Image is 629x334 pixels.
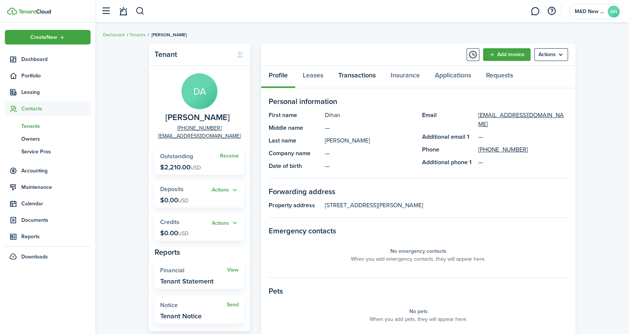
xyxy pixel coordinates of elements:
[21,148,91,156] span: Service Pros
[534,48,568,61] button: Open menu
[135,5,145,18] button: Search
[227,302,239,308] a: Send
[5,52,91,67] a: Dashboard
[383,66,427,88] a: Insurance
[212,186,239,194] button: Actions
[21,200,91,208] span: Calendar
[467,48,479,61] button: Timeline
[160,302,227,309] widget-stats-title: Notice
[325,162,415,171] panel-main-description: —
[422,111,474,129] panel-main-title: Email
[269,96,568,107] panel-main-section-title: Personal information
[21,88,91,96] span: Leasing
[427,66,479,88] a: Applications
[269,225,568,236] panel-main-section-title: Emergency contacts
[160,163,201,171] p: $2,210.00
[21,122,91,130] span: Tenants
[295,66,331,88] a: Leases
[325,136,415,145] panel-main-description: [PERSON_NAME]
[21,167,91,175] span: Accounting
[21,253,48,261] span: Downloads
[5,120,91,132] a: Tenants
[269,162,321,171] panel-main-title: Date of birth
[178,230,189,238] span: USD
[390,247,446,255] panel-main-placeholder-title: No emergency contacts
[212,219,239,227] button: Actions
[190,164,201,172] span: USD
[21,216,91,224] span: Documents
[177,124,222,132] a: [PHONE_NUMBER]
[269,123,321,132] panel-main-title: Middle name
[269,285,568,297] panel-main-section-title: Pets
[155,246,244,258] panel-main-subtitle: Reports
[21,183,91,191] span: Maintenance
[608,6,620,18] avatar-text: MN
[422,145,474,154] panel-main-title: Phone
[160,267,227,274] widget-stats-title: Financial
[160,152,193,160] span: Outstanding
[227,267,239,273] a: View
[158,132,241,140] a: [EMAIL_ADDRESS][DOMAIN_NAME]
[331,66,383,88] a: Transactions
[220,153,239,159] a: Receive
[370,315,467,323] panel-main-placeholder-description: When you add pets, they will appear here.
[21,72,91,80] span: Portfolio
[160,312,202,320] widget-stats-description: Tenant Notice
[409,307,428,315] panel-main-placeholder-title: No pets
[325,123,415,132] panel-main-description: —
[269,111,321,120] panel-main-title: First name
[7,7,17,15] img: TenantCloud
[5,132,91,145] a: Owners
[181,73,217,109] avatar-text: DA
[5,30,91,45] button: Open menu
[129,31,146,38] a: Tenants
[160,196,189,204] p: $0.00
[575,9,605,14] span: M&D New Lenox LLC
[325,149,415,158] panel-main-description: —
[5,229,91,244] a: Reports
[21,135,91,143] span: Owners
[21,105,91,113] span: Contacts
[478,145,528,154] a: [PHONE_NUMBER]
[483,48,531,61] a: Add invoice
[18,9,51,14] img: TenantCloud
[212,186,239,194] button: Open menu
[212,219,239,227] button: Open menu
[178,197,189,205] span: USD
[5,145,91,158] a: Service Pros
[422,132,474,141] panel-main-title: Additional email 1
[160,185,184,193] span: Deposits
[478,111,568,129] a: [EMAIL_ADDRESS][DOMAIN_NAME]
[269,201,321,210] panel-main-title: Property address
[155,50,229,59] panel-main-title: Tenant
[152,31,187,38] span: [PERSON_NAME]
[160,229,189,237] p: $0.00
[269,149,321,158] panel-main-title: Company name
[30,35,57,40] span: Create New
[422,158,474,167] panel-main-title: Additional phone 1
[21,55,91,63] span: Dashboard
[103,31,125,38] a: Dashboard
[534,48,568,61] menu-btn: Actions
[545,5,558,18] button: Open resource center
[479,66,520,88] a: Requests
[269,136,321,145] panel-main-title: Last name
[528,2,542,21] a: Messaging
[99,4,113,18] button: Open sidebar
[160,278,214,285] widget-stats-description: Tenant Statement
[269,186,568,197] panel-main-section-title: Forwarding address
[325,111,415,120] panel-main-description: Dihan
[351,255,486,263] panel-main-placeholder-description: When you add emergency contacts, they will appear here.
[160,218,180,226] span: Credits
[165,113,230,122] span: Dihan Anwar Khaled
[21,233,91,240] span: Reports
[325,201,568,210] panel-main-description: [STREET_ADDRESS][PERSON_NAME]
[116,2,130,21] a: Notifications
